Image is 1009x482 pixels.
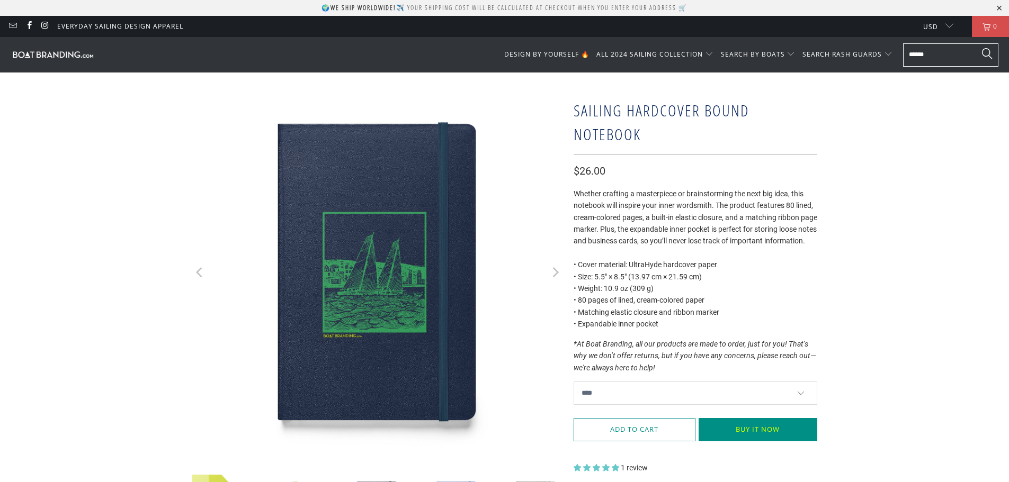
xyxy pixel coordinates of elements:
[504,42,590,67] a: DESIGN BY YOURSELF 🔥
[24,22,33,31] a: Boatbranding on Facebook
[192,88,562,459] img: Boatbranding Navy Sailing Hardcover bound notebook Sailing-Gift Regatta Yacht Sailing-Lifestyle S...
[57,21,183,32] a: Everyday Sailing Design Apparel
[585,425,684,434] span: Add to Cart
[322,3,687,12] p: 🌍 ✈️ Your shipping cost will be calculated at checkout when you enter your address 🛒
[574,188,817,330] div: Whether crafting a masterpiece or brainstorming the next big idea, this notebook will inspire you...
[11,49,95,59] img: Boatbranding
[596,50,703,59] span: ALL 2024 SAILING COLLECTION
[574,165,605,177] span: $26.00
[331,3,396,12] strong: We ship worldwide!
[596,42,713,67] summary: ALL 2024 SAILING COLLECTION
[699,418,817,441] button: Buy it now
[923,22,938,31] span: USD
[8,22,17,31] a: Email Boatbranding
[990,16,1000,37] span: 0
[504,50,590,59] span: DESIGN BY YOURSELF 🔥
[621,463,648,472] span: 1 review
[40,22,49,31] a: Boatbranding on Instagram
[504,42,892,67] nav: Translation missing: en.navigation.header.main_nav
[915,16,953,37] button: USD
[721,42,796,67] summary: SEARCH BY BOATS
[574,418,695,441] button: Add to Cart
[192,88,209,459] button: Previous
[802,50,882,59] span: SEARCH RASH GUARDS
[802,42,892,67] summary: SEARCH RASH GUARDS
[574,463,619,472] span: 5.00 stars
[574,96,817,146] h1: Sailing Hardcover bound notebook
[547,88,564,459] button: Next
[721,50,785,59] span: SEARCH BY BOATS
[574,340,816,372] em: *At Boat Branding, all our products are made to order, just for you! That’s why we don’t offer re...
[972,16,1009,37] a: 0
